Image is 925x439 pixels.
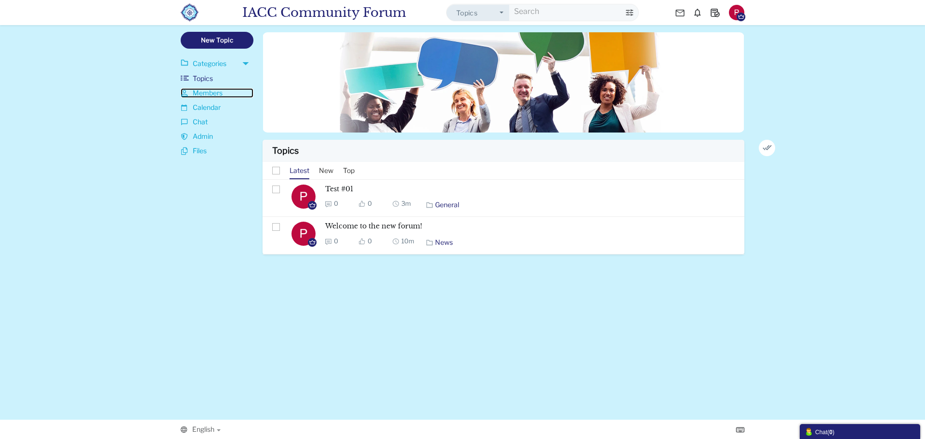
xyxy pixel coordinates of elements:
button: Topics [447,5,509,21]
a: Chat [181,117,253,127]
time: 3m [393,200,422,207]
a: New Topic [181,32,253,49]
span: Admin [193,132,213,141]
span: General [435,200,459,209]
span: News [435,238,453,246]
input: Search [509,4,621,19]
span: English [192,425,214,433]
time: 10m [393,238,422,244]
strong: 0 [829,429,832,436]
img: 8wmnfoAAAAGSURBVAMAhOUcSOUAzLYAAAAASUVORK5CYII= [291,222,316,246]
span: New Topic [201,36,234,44]
span: 0 [334,200,338,207]
a: Files [181,146,253,156]
a: Calendar [181,103,253,112]
span: Calendar [193,103,221,112]
span: Topics [193,74,213,83]
span: 0 [368,237,372,245]
span: IACC Community Forum [242,1,413,24]
a: Topics [272,145,299,157]
span: ( ) [827,429,834,436]
span: Topics [456,9,477,17]
img: 8wmnfoAAAAGSURBVAMAhOUcSOUAzLYAAAAASUVORK5CYII= [729,5,744,20]
a: News [426,238,453,246]
span: 0 [334,237,338,245]
a: General [426,200,459,209]
a: Latest [290,162,309,179]
a: Admin [181,132,253,141]
span: Members [193,88,223,98]
span: 0 [368,200,372,207]
a: Welcome to the new forum! [325,222,422,230]
a: Top [343,162,355,179]
a: Categories [181,59,226,68]
a: New [319,162,333,179]
span: Chat [193,117,208,127]
img: 67a1c00348f5efe7bcae5b54_logo.svg [181,3,242,22]
a: IACC Community Forum [181,1,413,24]
div: Chat [805,426,915,437]
a: Topics [181,74,253,83]
img: 8wmnfoAAAAGSURBVAMAhOUcSOUAzLYAAAAASUVORK5CYII= [291,185,316,209]
a: Test #01 [325,185,353,193]
span: Files [193,146,207,156]
a: Members [181,88,253,98]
